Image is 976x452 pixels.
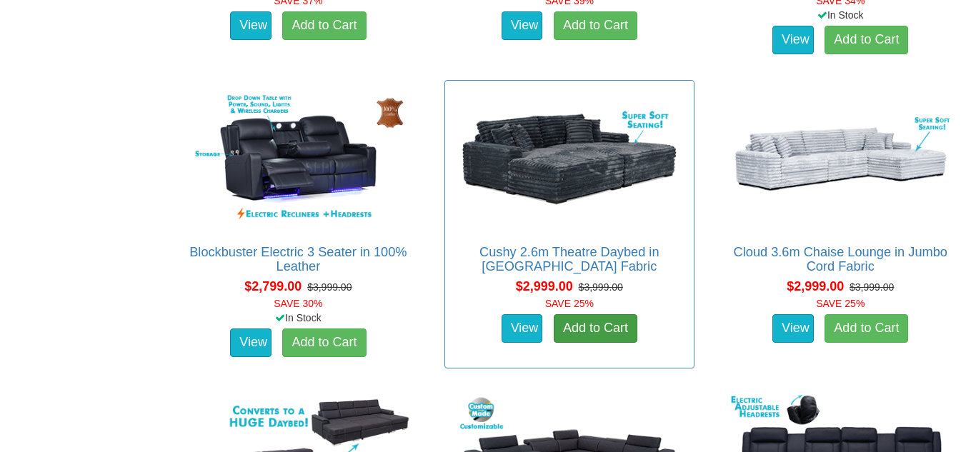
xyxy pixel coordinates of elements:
[502,314,543,343] a: View
[772,314,814,343] a: View
[502,11,543,40] a: View
[171,311,426,325] div: In Stock
[554,11,637,40] a: Add to Cart
[181,88,415,231] img: Blockbuster Electric 3 Seater in 100% Leather
[244,279,302,293] span: $2,799.00
[713,8,968,22] div: In Stock
[772,26,814,54] a: View
[579,281,623,293] del: $3,999.00
[554,314,637,343] a: Add to Cart
[516,279,573,293] span: $2,999.00
[189,245,407,273] a: Blockbuster Electric 3 Seater in 100% Leather
[230,11,272,40] a: View
[816,298,865,309] font: SAVE 25%
[850,281,894,293] del: $3,999.00
[452,88,686,231] img: Cushy 2.6m Theatre Daybed in Jumbo Cord Fabric
[724,88,957,231] img: Cloud 3.6m Chaise Lounge in Jumbo Cord Fabric
[787,279,844,293] span: $2,999.00
[825,26,908,54] a: Add to Cart
[479,245,659,273] a: Cushy 2.6m Theatre Daybed in [GEOGRAPHIC_DATA] Fabric
[230,328,272,357] a: View
[307,281,352,293] del: $3,999.00
[545,298,594,309] font: SAVE 25%
[282,11,366,40] a: Add to Cart
[282,328,366,357] a: Add to Cart
[274,298,322,309] font: SAVE 30%
[734,245,947,273] a: Cloud 3.6m Chaise Lounge in Jumbo Cord Fabric
[825,314,908,343] a: Add to Cart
